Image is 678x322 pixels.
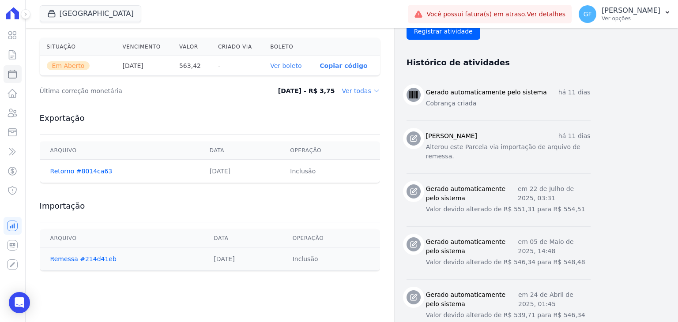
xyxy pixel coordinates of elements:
input: Registrar atividade [407,23,480,40]
h3: Histórico de atividades [407,57,510,68]
p: há 11 dias [558,131,591,141]
th: Arquivo [40,142,199,160]
th: Boleto [263,38,313,56]
button: GF [PERSON_NAME] Ver opções [572,2,678,26]
th: Operação [279,142,380,160]
p: Alterou este Parcela via importação de arquivo de remessa. [426,142,591,161]
a: Retorno #8014ca63 [50,168,113,175]
p: em 05 de Maio de 2025, 14:48 [518,237,591,256]
span: Em Aberto [47,61,90,70]
td: Inclusão [279,160,380,183]
p: em 24 de Abril de 2025, 01:45 [518,290,591,309]
p: há 11 dias [558,88,591,97]
p: em 22 de Julho de 2025, 03:31 [518,184,591,203]
p: Valor devido alterado de R$ 546,34 para R$ 548,48 [426,258,591,267]
td: [DATE] [203,247,282,271]
button: Copiar código [320,62,367,69]
th: - [211,56,263,76]
th: Data [203,229,282,247]
p: Cobrança criada [426,99,591,108]
span: GF [584,11,592,17]
a: Ver detalhes [527,11,566,18]
p: [PERSON_NAME] [602,6,660,15]
h3: Exportação [40,113,380,124]
p: Ver opções [602,15,660,22]
dd: Ver todas [342,86,380,95]
span: Você possui fatura(s) em atraso. [426,10,565,19]
td: [DATE] [199,160,280,183]
h3: Gerado automaticamente pelo sistema [426,88,547,97]
button: [GEOGRAPHIC_DATA] [40,5,141,22]
th: Data [199,142,280,160]
th: [DATE] [115,56,172,76]
a: Ver boleto [270,62,301,69]
th: Criado via [211,38,263,56]
th: 563,42 [172,56,211,76]
h3: Importação [40,201,380,211]
p: Valor devido alterado de R$ 539,71 para R$ 546,34 [426,311,591,320]
th: Operação [282,229,380,247]
p: Valor devido alterado de R$ 551,31 para R$ 554,51 [426,205,591,214]
h3: [PERSON_NAME] [426,131,477,141]
th: Valor [172,38,211,56]
th: Situação [40,38,116,56]
h3: Gerado automaticamente pelo sistema [426,184,518,203]
h3: Gerado automaticamente pelo sistema [426,290,518,309]
th: Arquivo [40,229,203,247]
th: Vencimento [115,38,172,56]
dd: [DATE] - R$ 3,75 [278,86,335,95]
div: Open Intercom Messenger [9,292,30,313]
a: Remessa #214d41eb [50,255,117,262]
h3: Gerado automaticamente pelo sistema [426,237,518,256]
td: Inclusão [282,247,380,271]
dt: Última correção monetária [40,86,241,95]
